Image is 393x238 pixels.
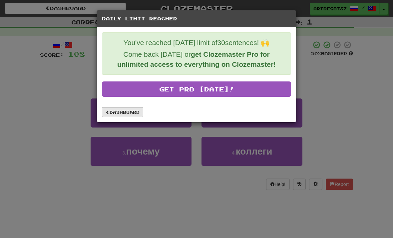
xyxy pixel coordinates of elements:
[117,50,276,68] strong: get Clozemaster Pro for unlimited access to everything on Clozemaster!
[102,15,291,22] h5: Daily Limit Reached
[102,107,143,117] a: Dashboard
[102,81,291,97] a: Get Pro [DATE]!
[107,38,286,48] p: You've reached [DATE] limit of 30 sentences! 🙌
[107,49,286,69] p: Come back [DATE] or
